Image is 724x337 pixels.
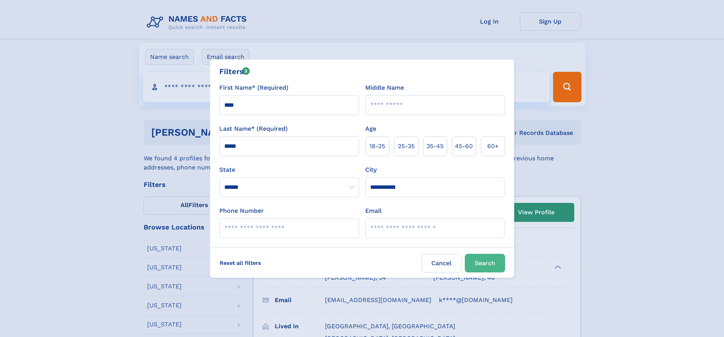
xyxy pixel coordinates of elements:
[219,165,359,174] label: State
[398,142,415,151] span: 25‑35
[465,254,505,272] button: Search
[219,83,288,92] label: First Name* (Required)
[369,142,385,151] span: 18‑25
[215,254,266,272] label: Reset all filters
[455,142,473,151] span: 45‑60
[487,142,499,151] span: 60+
[421,254,462,272] label: Cancel
[426,142,444,151] span: 35‑45
[219,66,250,77] div: Filters
[365,83,404,92] label: Middle Name
[219,124,288,133] label: Last Name* (Required)
[365,124,376,133] label: Age
[365,165,377,174] label: City
[365,206,382,215] label: Email
[219,206,264,215] label: Phone Number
